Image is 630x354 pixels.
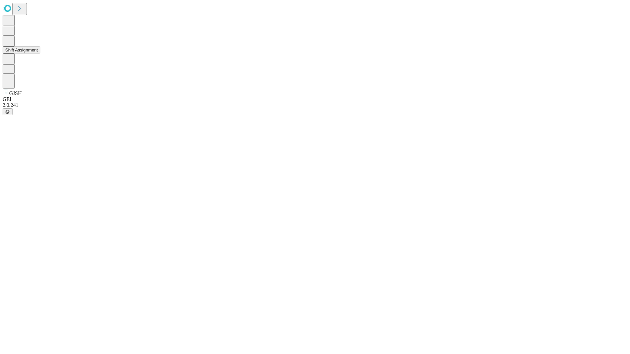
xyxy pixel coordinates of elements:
span: @ [5,109,10,114]
div: 2.0.241 [3,102,627,108]
button: @ [3,108,12,115]
button: Shift Assignment [3,47,40,53]
div: GEI [3,96,627,102]
span: GJSH [9,90,22,96]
